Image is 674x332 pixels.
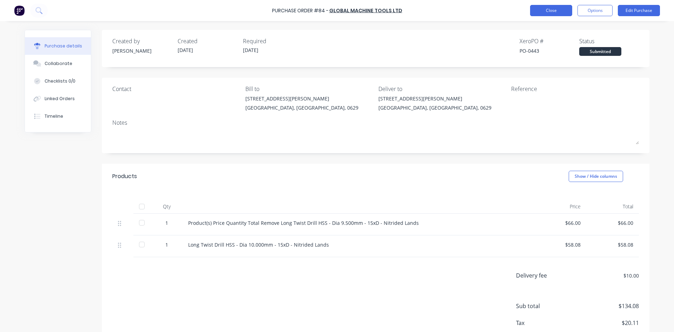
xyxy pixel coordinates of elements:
[579,37,639,45] div: Status
[157,241,177,248] div: 1
[569,171,623,182] button: Show / Hide columns
[520,47,579,54] div: PO-0443
[378,95,491,102] div: [STREET_ADDRESS][PERSON_NAME]
[45,78,75,84] div: Checklists 0/0
[45,113,63,119] div: Timeline
[272,7,329,14] div: Purchase Order #84 -
[577,5,613,16] button: Options
[539,219,581,227] div: $66.00
[378,104,491,111] div: [GEOGRAPHIC_DATA], [GEOGRAPHIC_DATA], 0629
[25,72,91,90] button: Checklists 0/0
[45,43,82,49] div: Purchase details
[151,200,183,214] div: Qty
[520,37,579,45] div: Xero PO #
[329,7,402,14] a: Global Machine Tools Ltd
[188,219,528,227] div: Product(s) Price Quantity Total Remove Long Twist Drill HSS - Dia 9.500mm - 15xD - Nitrided Lands
[530,5,572,16] button: Close
[569,319,639,327] span: $20.11
[188,241,528,248] div: Long Twist Drill HSS - Dia 10.000mm - 15xD - Nitrided Lands
[25,55,91,72] button: Collaborate
[511,85,639,93] div: Reference
[45,60,72,67] div: Collaborate
[157,219,177,227] div: 1
[112,47,172,54] div: [PERSON_NAME]
[245,95,358,102] div: [STREET_ADDRESS][PERSON_NAME]
[112,37,172,45] div: Created by
[112,118,639,127] div: Notes
[516,319,569,327] span: Tax
[586,200,639,214] div: Total
[618,5,660,16] button: Edit Purchase
[592,241,633,248] div: $58.08
[112,172,137,181] div: Products
[45,96,75,102] div: Linked Orders
[539,241,581,248] div: $58.08
[569,302,639,310] span: $134.08
[378,85,506,93] div: Deliver to
[245,85,373,93] div: Bill to
[178,37,237,45] div: Created
[592,219,633,227] div: $66.00
[25,108,91,125] button: Timeline
[569,272,639,279] div: $10.00
[25,90,91,108] button: Linked Orders
[534,200,586,214] div: Price
[516,271,569,280] div: Delivery fee
[14,5,25,16] img: Factory
[245,104,358,111] div: [GEOGRAPHIC_DATA], [GEOGRAPHIC_DATA], 0629
[112,85,240,93] div: Contact
[25,37,91,55] button: Purchase details
[243,37,303,45] div: Required
[579,47,621,56] div: Submitted
[516,302,569,310] span: Sub total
